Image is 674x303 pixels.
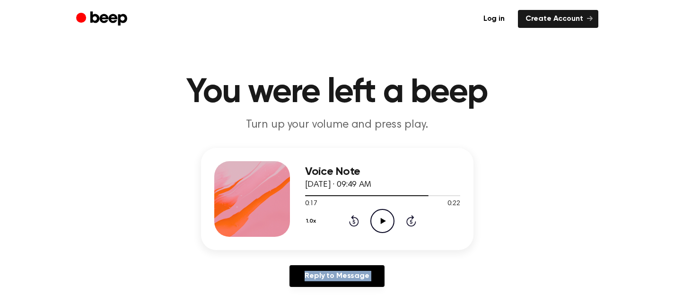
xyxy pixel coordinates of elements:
[76,10,130,28] a: Beep
[305,213,320,229] button: 1.0x
[305,165,460,178] h3: Voice Note
[518,10,598,28] a: Create Account
[447,199,460,209] span: 0:22
[305,181,371,189] span: [DATE] · 09:49 AM
[95,76,579,110] h1: You were left a beep
[289,265,384,287] a: Reply to Message
[156,117,519,133] p: Turn up your volume and press play.
[476,10,512,28] a: Log in
[305,199,317,209] span: 0:17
